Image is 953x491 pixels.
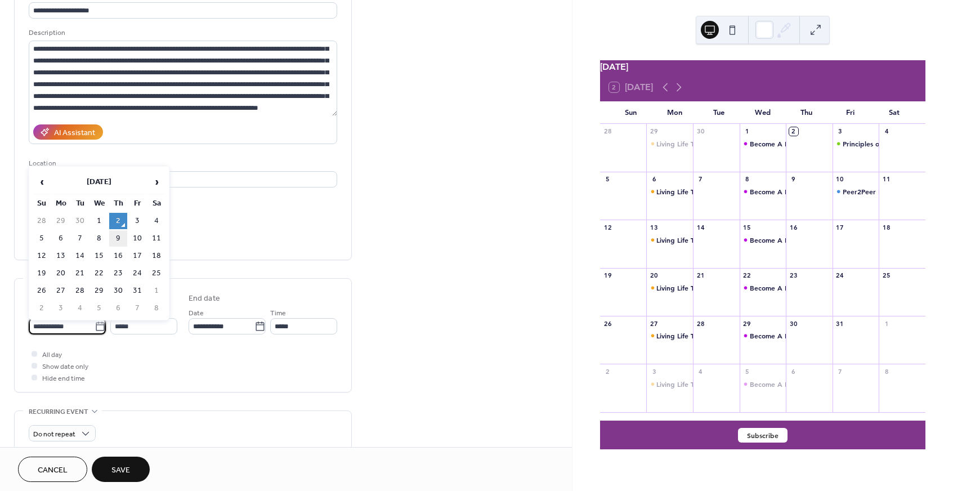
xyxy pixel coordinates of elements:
[650,223,658,231] div: 13
[42,373,85,385] span: Hide end time
[71,213,89,229] td: 30
[52,213,70,229] td: 29
[750,187,890,197] div: Become A Peer Researcher - 8 week course
[71,300,89,316] td: 4
[646,187,693,197] div: Living Life To The Full - 8 week course
[109,248,127,264] td: 16
[882,367,891,376] div: 8
[54,127,95,139] div: AI Assistant
[147,265,165,282] td: 25
[90,283,108,299] td: 29
[743,223,751,231] div: 15
[743,319,751,328] div: 29
[90,265,108,282] td: 22
[33,230,51,247] td: 5
[71,230,89,247] td: 7
[90,195,108,212] th: We
[29,158,335,169] div: Location
[743,271,751,280] div: 22
[653,101,697,124] div: Mon
[789,175,798,184] div: 9
[750,283,890,293] div: Become A Peer Researcher - 8 week course
[603,127,612,136] div: 28
[33,265,51,282] td: 19
[128,195,146,212] th: Fr
[646,139,693,149] div: Living Life To The Full - 8 week course
[650,127,658,136] div: 29
[109,300,127,316] td: 6
[147,300,165,316] td: 8
[740,235,786,245] div: Become A Peer Researcher - 8 week course
[650,367,658,376] div: 3
[738,428,788,443] button: Subscribe
[789,127,798,136] div: 2
[42,349,62,361] span: All day
[33,171,50,193] span: ‹
[750,235,890,245] div: Become A Peer Researcher - 8 week course
[147,213,165,229] td: 4
[90,230,108,247] td: 8
[109,230,127,247] td: 9
[882,127,891,136] div: 4
[696,127,705,136] div: 30
[646,283,693,293] div: Living Life To The Full - 8 week course
[833,139,879,149] div: Principles of Mental Health First Aid (BAGS)
[52,283,70,299] td: 27
[603,175,612,184] div: 5
[42,361,88,373] span: Show date only
[741,101,785,124] div: Wed
[646,235,693,245] div: Living Life To The Full - 8 week course
[836,223,844,231] div: 17
[603,223,612,231] div: 12
[109,283,127,299] td: 30
[109,265,127,282] td: 23
[147,230,165,247] td: 11
[789,271,798,280] div: 23
[33,283,51,299] td: 26
[33,195,51,212] th: Su
[836,175,844,184] div: 10
[656,283,778,293] div: Living Life To The Full - 8 week course
[109,213,127,229] td: 2
[750,331,890,341] div: Become A Peer Researcher - 8 week course
[128,283,146,299] td: 31
[740,283,786,293] div: Become A Peer Researcher - 8 week course
[603,271,612,280] div: 19
[873,101,916,124] div: Sat
[789,319,798,328] div: 30
[128,213,146,229] td: 3
[189,293,220,305] div: End date
[29,406,88,418] span: Recurring event
[90,248,108,264] td: 15
[646,331,693,341] div: Living Life To The Full - 8 week course
[18,457,87,482] a: Cancel
[882,175,891,184] div: 11
[656,380,778,389] div: Living Life To The Full - 8 week course
[128,265,146,282] td: 24
[656,235,778,245] div: Living Life To The Full - 8 week course
[843,187,908,197] div: Peer2Peer Essentials
[743,127,751,136] div: 1
[696,271,705,280] div: 21
[696,319,705,328] div: 28
[603,367,612,376] div: 2
[92,457,150,482] button: Save
[836,367,844,376] div: 7
[128,300,146,316] td: 7
[785,101,829,124] div: Thu
[789,223,798,231] div: 16
[71,265,89,282] td: 21
[882,319,891,328] div: 1
[128,248,146,264] td: 17
[603,319,612,328] div: 26
[882,271,891,280] div: 25
[743,367,751,376] div: 5
[90,300,108,316] td: 5
[147,283,165,299] td: 1
[882,223,891,231] div: 18
[656,331,778,341] div: Living Life To The Full - 8 week course
[836,127,844,136] div: 3
[646,380,693,389] div: Living Life To The Full - 8 week course
[696,367,705,376] div: 4
[128,230,146,247] td: 10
